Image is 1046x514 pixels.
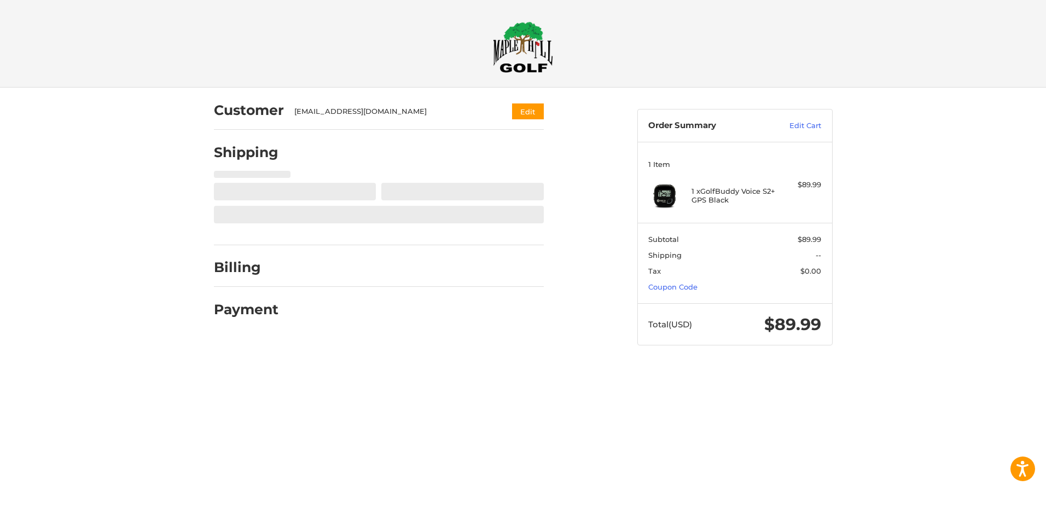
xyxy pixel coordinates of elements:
[214,102,284,119] h2: Customer
[648,319,692,330] span: Total (USD)
[214,144,278,161] h2: Shipping
[512,103,544,119] button: Edit
[648,267,661,275] span: Tax
[764,314,821,334] span: $89.99
[691,187,775,205] h4: 1 x GolfBuddy Voice S2+ GPS Black
[493,21,553,73] img: Maple Hill Golf
[648,282,698,291] a: Coupon Code
[798,235,821,244] span: $89.99
[778,180,821,190] div: $89.99
[214,301,278,318] h2: Payment
[648,160,821,169] h3: 1 Item
[800,267,821,275] span: $0.00
[766,120,821,131] a: Edit Cart
[648,120,766,131] h3: Order Summary
[214,259,278,276] h2: Billing
[816,251,821,259] span: --
[294,106,491,117] div: [EMAIL_ADDRESS][DOMAIN_NAME]
[648,235,679,244] span: Subtotal
[648,251,682,259] span: Shipping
